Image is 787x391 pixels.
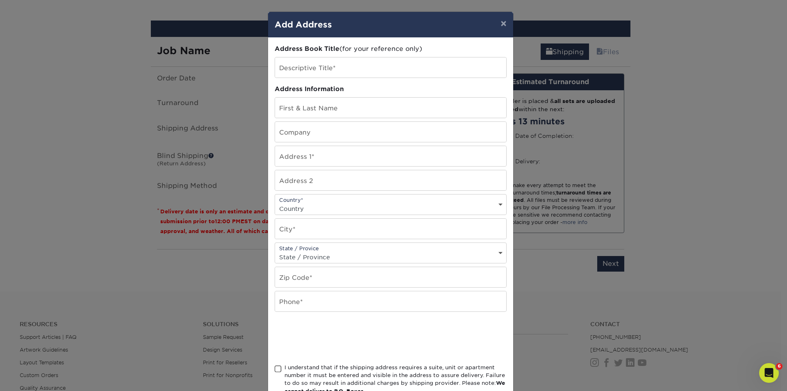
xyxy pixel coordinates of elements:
[776,363,782,370] span: 6
[275,322,399,354] iframe: reCAPTCHA
[275,45,339,53] span: Address Book Title
[275,44,507,54] div: (for your reference only)
[494,12,513,35] button: ×
[275,18,507,31] h4: Add Address
[759,363,779,383] iframe: Intercom live chat
[275,85,507,94] div: Address Information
